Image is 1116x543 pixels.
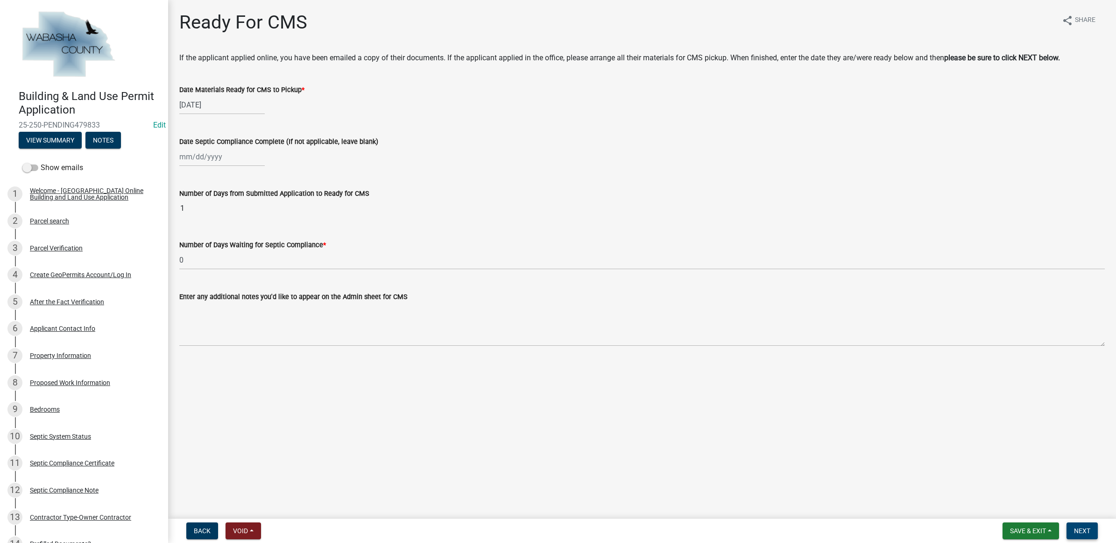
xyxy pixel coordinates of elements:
[179,95,265,114] input: mm/dd/yyyy
[7,186,22,201] div: 1
[30,245,83,251] div: Parcel Verification
[30,487,99,493] div: Septic Compliance Note
[19,90,161,117] h4: Building & Land Use Permit Application
[1075,15,1095,26] span: Share
[1062,15,1073,26] i: share
[1010,527,1046,535] span: Save & Exit
[7,375,22,390] div: 8
[30,187,153,200] div: Welcome - [GEOGRAPHIC_DATA] Online Building and Land Use Application
[153,121,166,129] wm-modal-confirm: Edit Application Number
[194,527,211,535] span: Back
[30,299,104,305] div: After the Fact Verification
[19,137,82,144] wm-modal-confirm: Summary
[7,214,22,229] div: 2
[7,267,22,282] div: 4
[179,52,1105,64] p: If the applicant applied online, you have been emailed a copy of their documents. If the applican...
[7,483,22,498] div: 12
[19,132,82,149] button: View Summary
[19,121,149,129] span: 25-250-PENDING479833
[7,402,22,417] div: 9
[1067,522,1098,539] button: Next
[7,510,22,525] div: 13
[179,11,307,34] h1: Ready For CMS
[30,514,131,521] div: Contractor Type-Owner Contractor
[30,218,69,224] div: Parcel search
[22,162,83,173] label: Show emails
[179,147,265,166] input: mm/dd/yyyy
[30,271,131,278] div: Create GeoPermits Account/Log In
[85,132,121,149] button: Notes
[233,527,248,535] span: Void
[7,348,22,363] div: 7
[30,406,60,413] div: Bedrooms
[7,456,22,471] div: 11
[19,10,118,80] img: Wabasha County, Minnesota
[30,325,95,332] div: Applicant Contact Info
[30,379,110,386] div: Proposed Work Information
[30,433,91,440] div: Septic System Status
[179,139,378,145] label: Date Septic Compliance Complete (If not applicable, leave blank)
[179,87,304,93] label: Date Materials Ready for CMS to Pickup
[179,191,369,197] label: Number of Days from Submitted Application to Ready for CMS
[85,137,121,144] wm-modal-confirm: Notes
[1054,11,1103,29] button: shareShare
[186,522,218,539] button: Back
[179,242,326,249] label: Number of Days Waiting for Septic Compliance
[226,522,261,539] button: Void
[944,53,1060,62] strong: please be sure to click NEXT below.
[179,294,408,300] label: Enter any additional notes you'd like to appear on the Admin sheet for CMS
[1074,527,1090,535] span: Next
[1003,522,1059,539] button: Save & Exit
[153,121,166,129] a: Edit
[7,294,22,309] div: 5
[30,460,114,466] div: Septic Compliance Certificate
[30,352,91,359] div: Property Information
[7,429,22,444] div: 10
[7,321,22,336] div: 6
[7,241,22,256] div: 3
